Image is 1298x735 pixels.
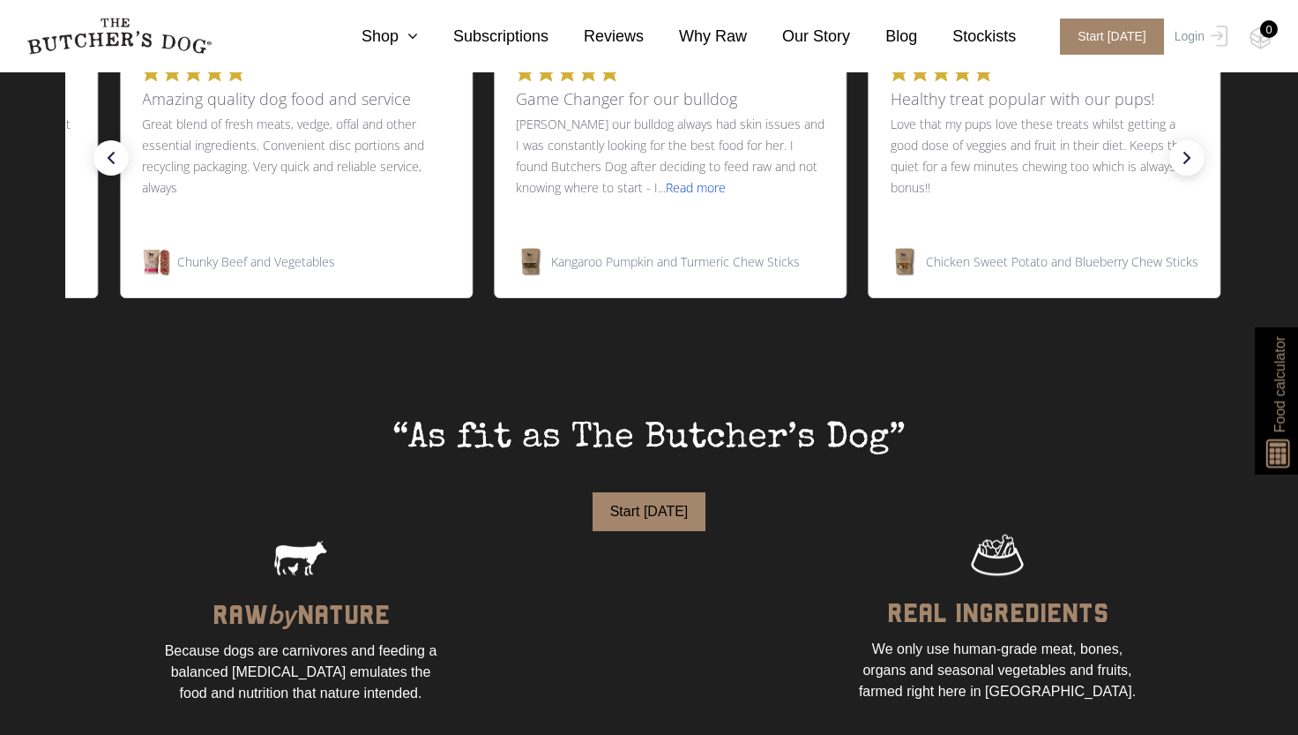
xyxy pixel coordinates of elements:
a: Login [1170,19,1227,55]
span: Kangaroo Pumpkin and Turmeric Chew Sticks [551,255,800,269]
div: RAW NATURE [213,584,390,641]
h3: Amazing quality dog food and service [142,88,451,110]
div: 5.0 out of 5 stars [142,64,244,81]
h3: Healthy treat popular with our pups! [890,88,1198,110]
span: Start [DATE] [1060,19,1164,55]
div: “As fit as The Butcher’s Dog” [160,413,1138,492]
span: by [269,594,297,632]
a: Shop [326,25,418,49]
span: Food calculator [1269,336,1290,432]
div: Real reviews from real customers [65,18,1234,298]
img: TBD_Cart-Empty.png [1250,26,1272,49]
div: 0 [1260,20,1278,38]
a: Why Raw [644,25,747,49]
p: Great blend of fresh meats, vedge, offal and other essential ingredients. Convenient disc portion... [142,114,451,237]
span: Chicken Sweet Potato and Blueberry Chew Sticks [925,255,1197,269]
div: 5.0 out of 5 stars [516,64,618,81]
div: 5.0 out of 5 stars [890,64,992,81]
p: Love that my pups love these treats whilst getting a good dose of veggies and fruit in their diet... [890,114,1198,237]
a: Subscriptions [418,25,548,49]
div: Navigate to Chunky Beef and Vegetables [142,248,451,276]
span: Read more [666,179,726,196]
button: Start [DATE] [593,492,706,531]
div: REAL INGREDIENTS [887,584,1108,639]
h3: Game Changer for our bulldog [516,88,824,110]
a: Stockists [917,25,1016,49]
a: Start [DATE] [160,492,1138,531]
li: slide 4 out of 7 [494,18,847,298]
div: Navigate to Kangaroo Pumpkin and Turmeric Chew Sticks [516,248,824,276]
div: We only use human-grade meat, bones, organs and seasonal vegetables and fruits, farmed right here... [856,639,1138,702]
p: [PERSON_NAME] our bulldog always had skin issues and I was constantly looking for the best food f... [516,114,824,237]
a: Start [DATE] [1042,19,1170,55]
div: Because dogs are carnivores and feeding a balanced [MEDICAL_DATA] emulates the food and nutrition... [160,641,442,704]
a: Blog [850,25,917,49]
li: slide 3 out of 7 [120,18,473,298]
span: Chunky Beef and Vegetables [177,255,335,269]
li: slide 5 out of 7 [868,18,1220,298]
div: next slide [1169,140,1205,176]
a: Reviews [548,25,644,49]
div: previous slide [93,140,129,176]
a: Our Story [747,25,850,49]
div: Navigate to Chicken Sweet Potato and Blueberry Chew Sticks [890,248,1198,276]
